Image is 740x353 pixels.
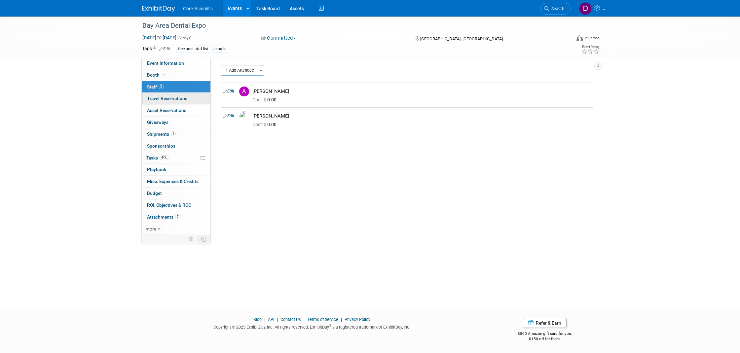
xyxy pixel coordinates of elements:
a: Edit [223,89,234,93]
span: 44% [160,155,168,160]
a: API [268,317,274,322]
a: Shipments1 [142,128,210,140]
sup: ® [329,324,331,328]
span: Event Information [147,60,184,66]
div: [PERSON_NAME] [252,113,590,119]
span: Giveaways [147,120,168,125]
a: Refer & Earn [523,318,567,328]
div: free post attd list [176,46,210,53]
a: Edit [223,114,234,118]
span: Attachments [147,214,180,220]
a: Terms of Service [307,317,338,322]
span: Staff [147,84,164,89]
span: | [302,317,306,322]
a: Staff2 [142,81,210,93]
a: Event Information [142,57,210,69]
span: Core Scientific [183,6,213,11]
span: ROI, Objectives & ROO [147,202,191,208]
span: Asset Reservations [147,108,186,113]
img: Format-Inperson.png [576,35,583,41]
span: 0.00 [252,122,279,127]
a: Edit [159,47,170,51]
div: emails [212,46,228,53]
span: [DATE] [DATE] [142,35,177,41]
span: 7 [175,214,180,219]
i: Booth reservation complete [163,73,166,77]
div: [PERSON_NAME] [252,88,590,94]
a: Contact Us [280,317,301,322]
div: Event Format [532,34,600,44]
button: Add Attendee [221,65,258,76]
div: $150 off for them. [492,336,598,342]
div: Event Rating [581,45,599,49]
span: more [146,226,156,231]
span: Cost: $ [252,97,267,102]
span: Cost: $ [252,122,267,127]
span: | [339,317,344,322]
div: In-Person [584,36,600,41]
span: Travel Reservations [147,96,187,101]
a: Asset Reservations [142,105,210,116]
span: Tasks [146,155,168,160]
span: Shipments [147,131,176,137]
a: ROI, Objectives & ROO [142,199,210,211]
a: Travel Reservations [142,93,210,104]
span: (2 days) [178,36,192,40]
a: Search [540,3,571,15]
span: Booth [147,72,167,78]
a: Giveaways [142,117,210,128]
td: Personalize Event Tab Strip [186,235,197,243]
img: Dan Boro [579,2,592,15]
img: A.jpg [239,87,249,96]
span: | [275,317,279,322]
span: | [263,317,267,322]
button: Committed [259,35,298,42]
span: [GEOGRAPHIC_DATA], [GEOGRAPHIC_DATA] [420,36,503,41]
div: Bay Area Dental Expo [140,20,561,32]
span: Sponsorships [147,143,175,149]
a: Booth [142,69,210,81]
span: 0.00 [252,97,279,102]
span: 2 [159,84,164,89]
a: Playbook [142,164,210,175]
div: Copyright © 2025 ExhibitDay, Inc. All rights reserved. ExhibitDay is a registered trademark of Ex... [142,323,482,330]
span: Playbook [147,167,166,172]
td: Toggle Event Tabs [197,235,211,243]
a: more [142,223,210,235]
td: Tags [142,45,170,53]
a: Budget [142,188,210,199]
span: Budget [147,191,162,196]
span: Misc. Expenses & Credits [147,179,199,184]
a: Attachments7 [142,211,210,223]
img: ExhibitDay [142,6,175,12]
a: Tasks44% [142,152,210,164]
span: 1 [171,131,176,136]
a: Privacy Policy [345,317,370,322]
span: to [156,35,163,40]
a: Blog [253,317,262,322]
div: $500 Amazon gift card for you, [492,327,598,342]
span: Search [549,6,564,11]
a: Misc. Expenses & Credits [142,176,210,187]
a: Sponsorships [142,140,210,152]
